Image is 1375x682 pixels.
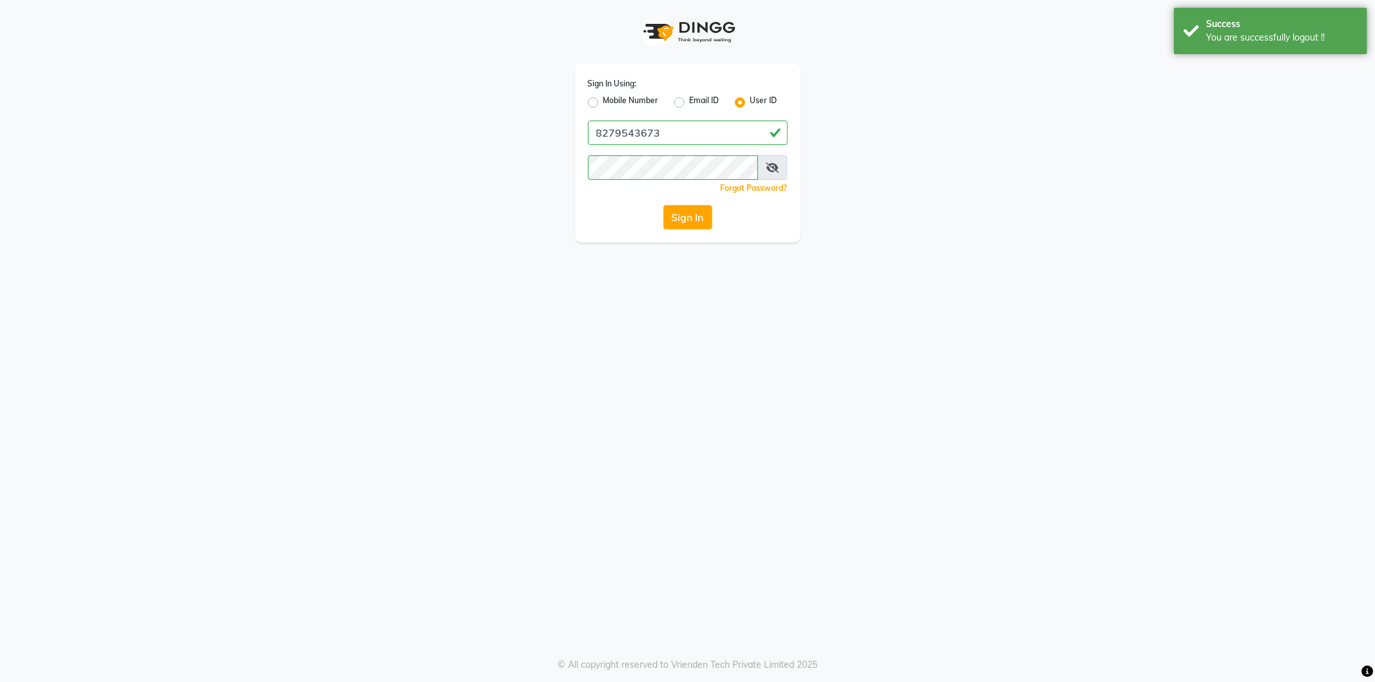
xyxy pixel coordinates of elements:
[588,121,788,145] input: Username
[690,95,719,110] label: Email ID
[750,95,777,110] label: User ID
[588,78,637,90] label: Sign In Using:
[636,13,739,51] img: logo1.svg
[1206,17,1358,31] div: Success
[663,205,712,229] button: Sign In
[588,155,759,180] input: Username
[1206,31,1358,44] div: You are successfully logout !!
[721,183,788,193] a: Forgot Password?
[603,95,659,110] label: Mobile Number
